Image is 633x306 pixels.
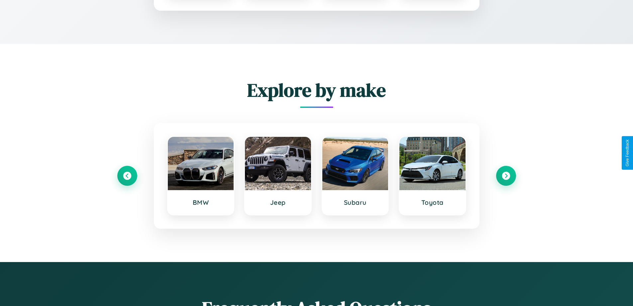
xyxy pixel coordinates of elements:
[406,198,459,206] h3: Toyota
[174,198,227,206] h3: BMW
[329,198,382,206] h3: Subaru
[625,140,630,166] div: Give Feedback
[117,77,516,103] h2: Explore by make
[252,198,304,206] h3: Jeep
